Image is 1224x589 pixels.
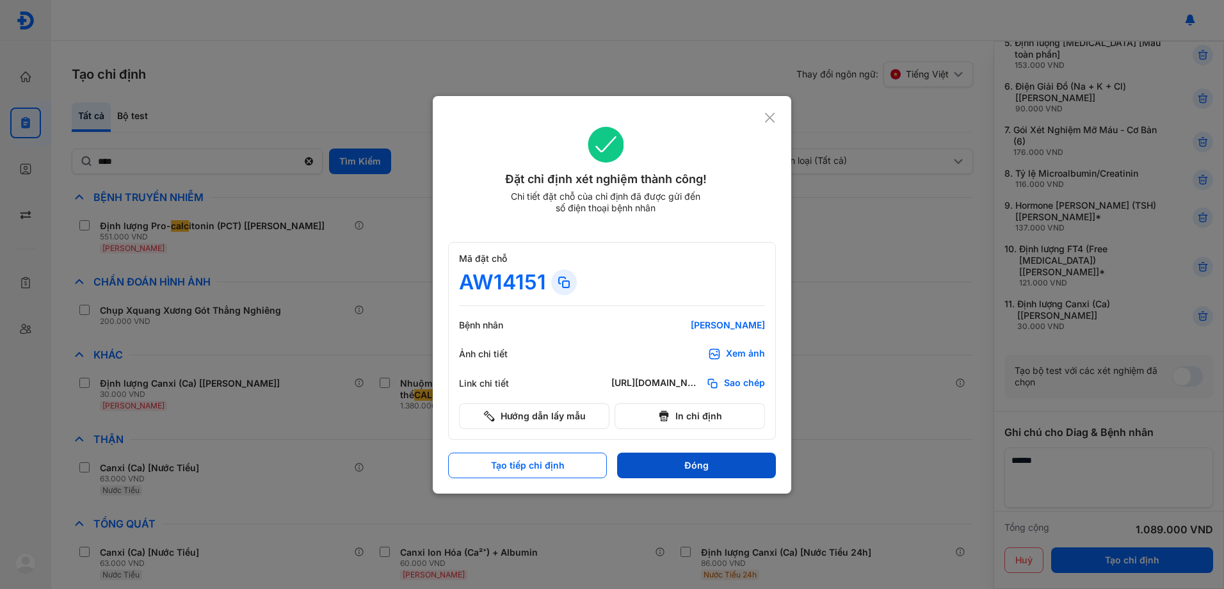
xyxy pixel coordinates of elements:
div: Đặt chỉ định xét nghiệm thành công! [448,170,764,188]
div: Chi tiết đặt chỗ của chỉ định đã được gửi đến số điện thoại bệnh nhân [505,191,706,214]
button: Hướng dẫn lấy mẫu [459,403,609,429]
span: Sao chép [724,377,765,390]
div: Mã đặt chỗ [459,253,765,264]
button: Tạo tiếp chỉ định [448,453,607,478]
div: Link chi tiết [459,378,536,389]
div: Bệnh nhân [459,319,536,331]
button: Đóng [617,453,776,478]
div: Xem ảnh [726,348,765,360]
div: [PERSON_NAME] [611,319,765,331]
div: Ảnh chi tiết [459,348,536,360]
button: In chỉ định [615,403,765,429]
div: [URL][DOMAIN_NAME] [611,377,701,390]
div: AW14151 [459,270,546,295]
